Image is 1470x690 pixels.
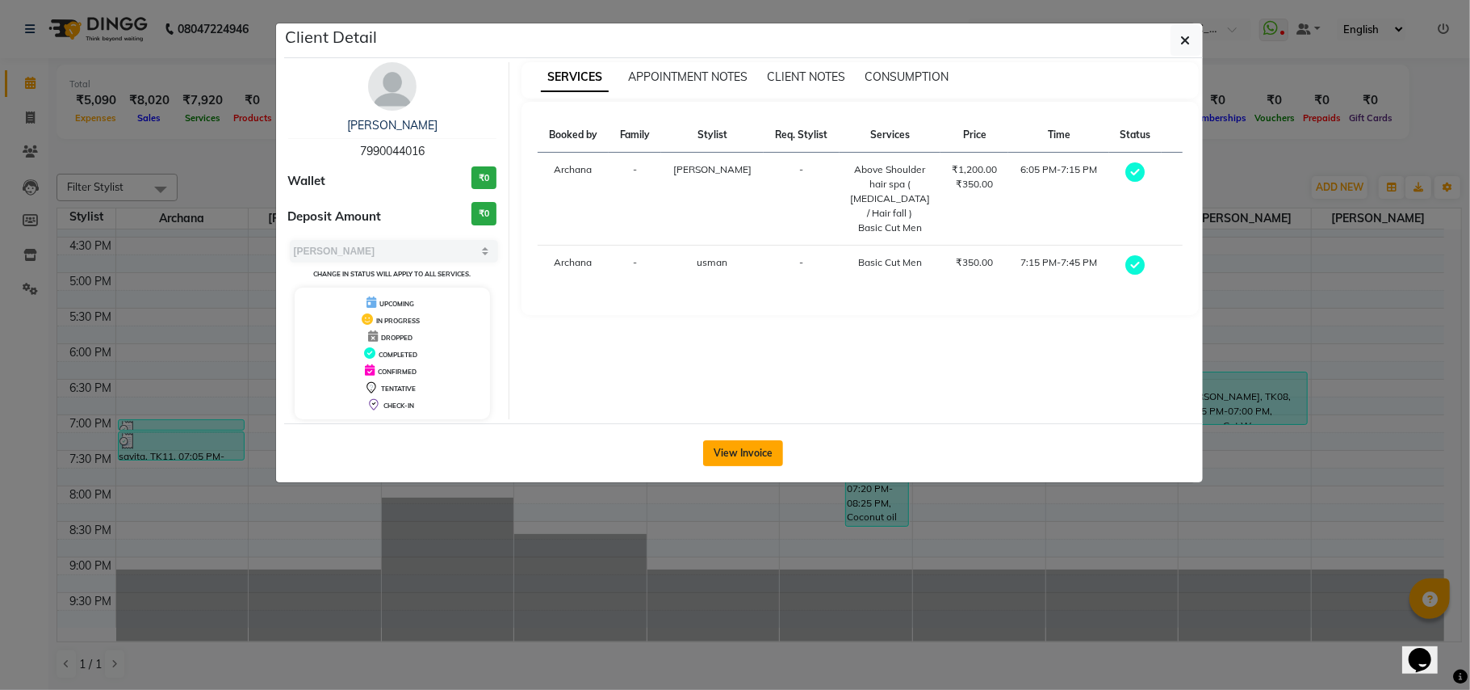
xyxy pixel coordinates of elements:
[950,255,999,270] div: ₹350.00
[376,317,420,325] span: IN PROGRESS
[1008,153,1109,246] td: 6:05 PM-7:15 PM
[313,270,471,278] small: Change in status will apply to all services.
[764,153,839,246] td: -
[661,118,764,153] th: Stylist
[950,177,999,191] div: ₹350.00
[378,368,417,376] span: CONFIRMED
[541,63,609,92] span: SERVICES
[849,162,932,221] div: Above Shoulder hair spa ( [MEDICAL_DATA] / Hair fall )
[288,208,382,226] span: Deposit Amount
[703,440,783,466] button: View Invoice
[1008,118,1109,153] th: Time
[767,69,845,84] span: CLIENT NOTES
[347,118,438,133] a: [PERSON_NAME]
[1109,118,1162,153] th: Status
[940,118,1008,153] th: Price
[381,334,413,342] span: DROPPED
[368,62,417,111] img: avatar
[609,246,661,287] td: -
[673,163,752,175] span: [PERSON_NAME]
[697,256,728,268] span: usman
[764,246,839,287] td: -
[849,221,932,235] div: Basic Cut Men
[538,153,609,246] td: Archana
[538,246,609,287] td: Archana
[538,118,609,153] th: Booked by
[609,153,661,246] td: -
[379,351,417,359] span: COMPLETED
[383,402,414,410] span: CHECK-IN
[840,118,941,153] th: Services
[381,385,416,393] span: TENTATIVE
[1008,246,1109,287] td: 7:15 PM-7:45 PM
[288,172,326,191] span: Wallet
[471,166,496,190] h3: ₹0
[1402,625,1454,674] iframe: chat widget
[764,118,839,153] th: Req. Stylist
[849,255,932,270] div: Basic Cut Men
[609,118,661,153] th: Family
[379,300,414,308] span: UPCOMING
[865,69,949,84] span: CONSUMPTION
[950,162,999,177] div: ₹1,200.00
[628,69,748,84] span: APPOINTMENT NOTES
[286,25,378,49] h5: Client Detail
[360,144,425,158] span: 7990044016
[471,202,496,225] h3: ₹0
